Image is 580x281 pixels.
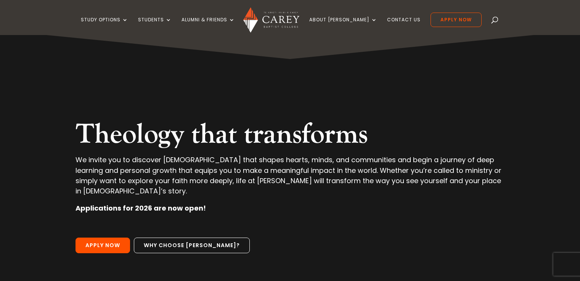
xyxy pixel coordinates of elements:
h2: Theology that transforms [76,118,504,155]
a: Study Options [81,17,128,35]
a: Alumni & Friends [182,17,235,35]
a: Students [138,17,172,35]
a: Apply Now [431,13,482,27]
a: Apply Now [76,238,130,254]
a: Why choose [PERSON_NAME]? [134,238,250,254]
p: We invite you to discover [DEMOGRAPHIC_DATA] that shapes hearts, minds, and communities and begin... [76,155,504,203]
a: Contact Us [387,17,421,35]
strong: Applications for 2026 are now open! [76,203,206,213]
img: Carey Baptist College [243,7,299,33]
a: About [PERSON_NAME] [309,17,377,35]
